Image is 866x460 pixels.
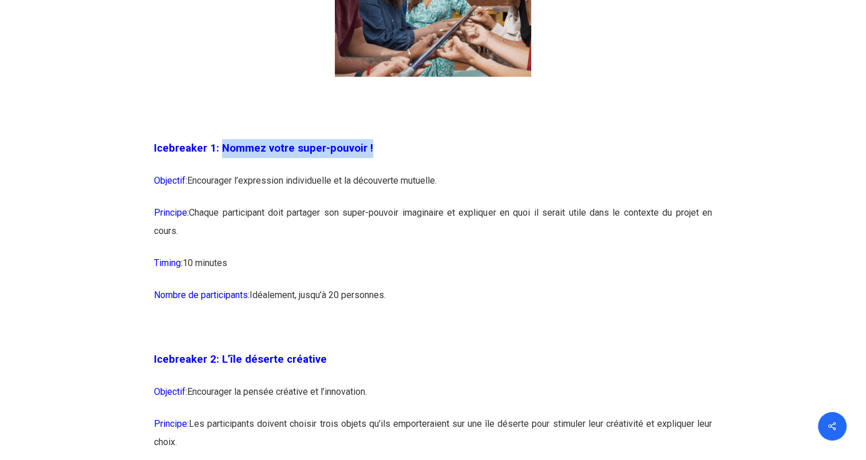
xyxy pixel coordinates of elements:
p: Encourager la pensée créative et l’innovation. [154,383,712,415]
p: Encourager l’expression individuelle et la découverte mutuelle. [154,172,712,204]
span: Objectif: [154,386,187,397]
span: Icebreaker 1: Nommez votre super-pouvoir ! [154,142,373,154]
p: Chaque participant doit partager son super-pouvoir imaginaire et expliquer en quoi il serait util... [154,204,712,254]
span: Objectif: [154,175,187,186]
span: Principe: [154,207,189,218]
span: Timing: [154,257,183,268]
p: Idéalement, jusqu’à 20 personnes. [154,286,712,318]
span: Nombre de participants: [154,290,250,300]
span: Icebreaker 2: L’île déserte créative [154,353,327,366]
p: 10 minutes [154,254,712,286]
span: Principe: [154,418,189,429]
